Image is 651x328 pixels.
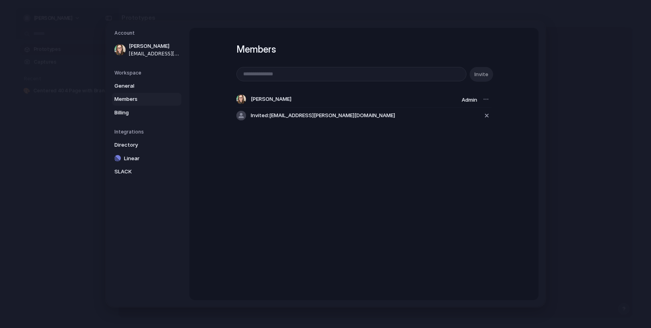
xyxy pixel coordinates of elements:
[114,69,181,77] h5: Workspace
[129,42,180,50] span: [PERSON_NAME]
[112,152,181,165] a: Linear
[114,95,165,103] span: Members
[112,40,181,60] a: [PERSON_NAME][EMAIL_ADDRESS][DOMAIN_NAME]
[112,106,181,119] a: Billing
[114,29,181,37] h5: Account
[114,82,165,90] span: General
[112,80,181,92] a: General
[112,165,181,178] a: SLACK
[251,112,395,120] span: Invited: [EMAIL_ADDRESS][PERSON_NAME][DOMAIN_NAME]
[114,141,165,149] span: Directory
[114,168,165,176] span: SLACK
[114,109,165,117] span: Billing
[114,128,181,136] h5: Integrations
[129,50,180,57] span: [EMAIL_ADDRESS][DOMAIN_NAME]
[124,155,175,163] span: Linear
[236,42,492,57] h1: Members
[112,139,181,151] a: Directory
[462,96,477,103] span: Admin
[112,93,181,106] a: Members
[251,95,291,103] span: [PERSON_NAME]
